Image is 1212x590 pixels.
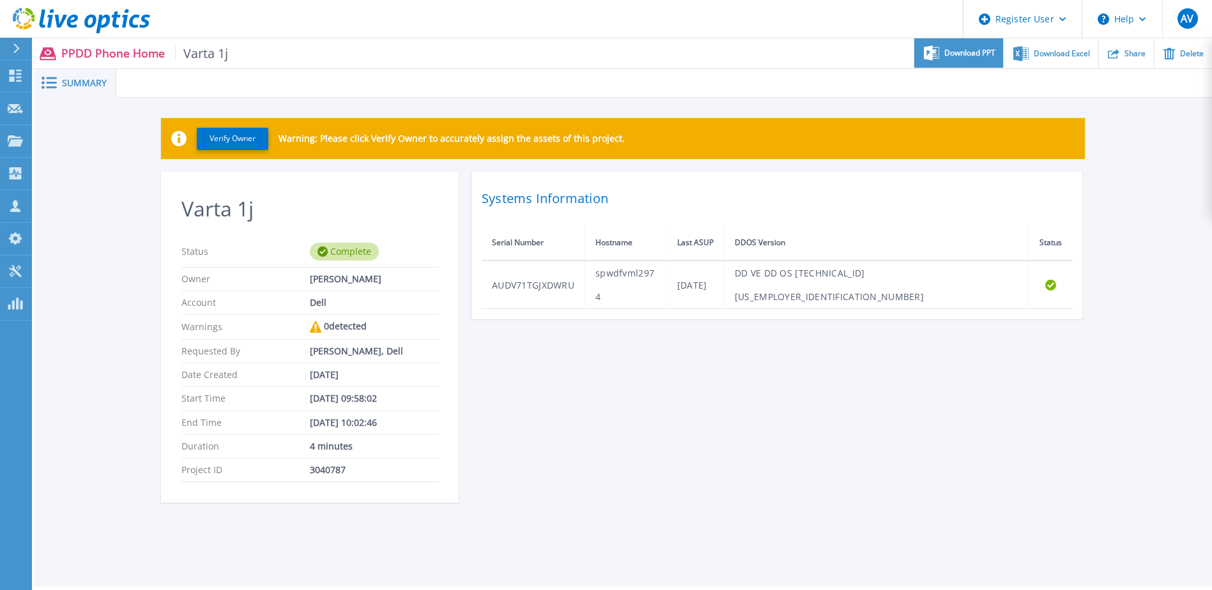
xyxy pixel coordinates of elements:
span: Download PPT [944,49,995,57]
div: 4 minutes [310,441,438,451]
div: [DATE] [310,370,438,380]
h2: Varta 1j [181,197,438,221]
th: Serial Number [482,225,585,261]
th: Hostname [585,225,667,261]
span: Summary [62,79,107,87]
p: Account [181,298,310,308]
th: Last ASUP [666,225,724,261]
p: Duration [181,441,310,451]
td: DD VE DD OS [TECHNICAL_ID][US_EMPLOYER_IDENTIFICATION_NUMBER] [724,261,1029,309]
div: [DATE] 10:02:46 [310,418,438,428]
div: [PERSON_NAME], Dell [310,346,438,356]
button: Verify Owner [197,128,268,150]
h2: Systems Information [482,187,1072,210]
p: Warning: Please click Verify Owner to accurately assign the assets of this project. [279,133,625,144]
div: 3040787 [310,465,438,475]
div: Complete [310,243,379,261]
p: Start Time [181,393,310,404]
span: Varta 1j [175,46,229,61]
td: spwdfvml2974 [585,261,667,309]
p: Requested By [181,346,310,356]
span: Delete [1180,50,1204,57]
td: AUDV71TGJXDWRU [482,261,585,309]
th: DDOS Version [724,225,1029,261]
div: 0 detected [310,321,438,333]
span: AV [1181,13,1193,24]
p: Owner [181,274,310,284]
div: [PERSON_NAME] [310,274,438,284]
td: [DATE] [666,261,724,309]
p: End Time [181,418,310,428]
p: Date Created [181,370,310,380]
span: Download Excel [1034,50,1090,57]
span: Share [1124,50,1146,57]
p: Project ID [181,465,310,475]
p: PPDD Phone Home [61,46,229,61]
p: Warnings [181,321,310,333]
div: Dell [310,298,438,308]
th: Status [1029,225,1072,261]
p: Status [181,243,310,261]
div: [DATE] 09:58:02 [310,393,438,404]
